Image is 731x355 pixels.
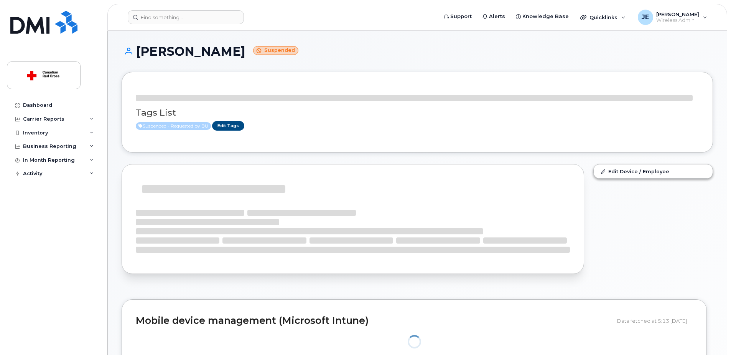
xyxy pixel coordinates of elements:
small: Suspended [253,46,298,55]
h2: Mobile device management (Microsoft Intune) [136,315,611,326]
h3: Tags List [136,108,699,118]
a: Edit Tags [212,121,244,131]
a: Edit Device / Employee [594,164,713,178]
div: Data fetched at 5:13 [DATE] [617,314,693,328]
h1: [PERSON_NAME] [122,45,713,58]
span: Active [136,122,211,130]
